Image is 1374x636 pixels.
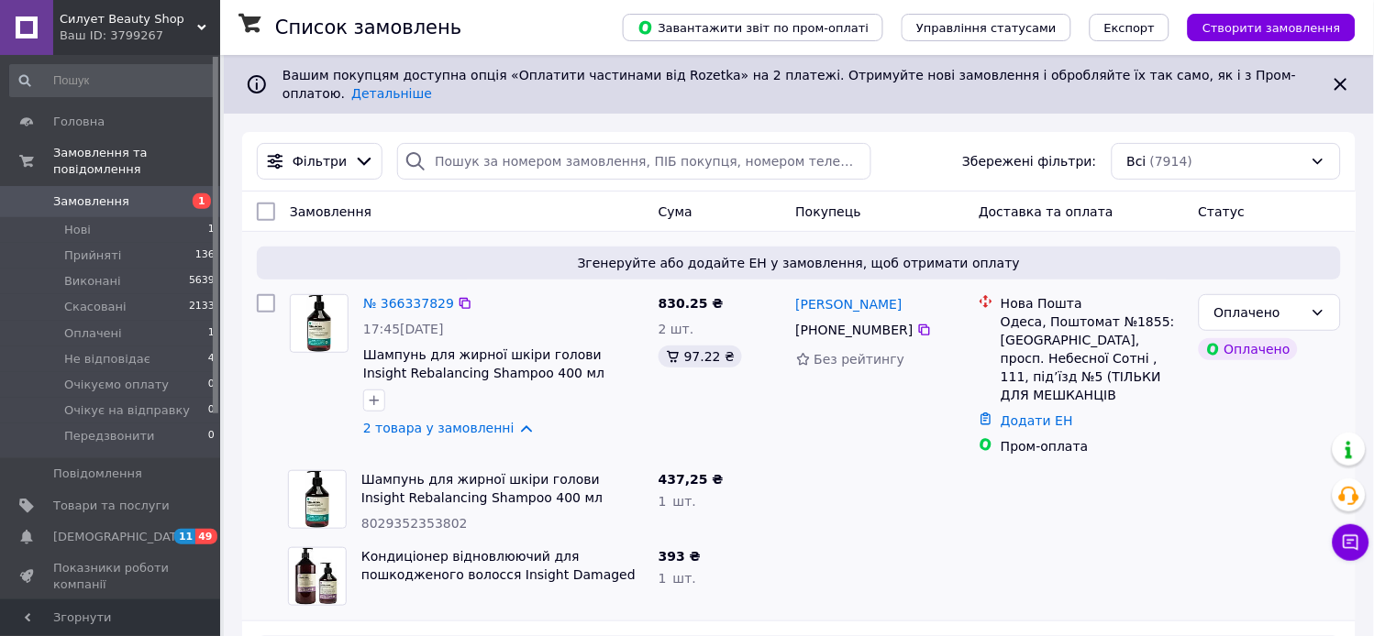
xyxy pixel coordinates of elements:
[53,529,189,545] span: [DEMOGRAPHIC_DATA]
[64,325,122,342] span: Оплачені
[1001,437,1184,455] div: Пром-оплата
[208,402,215,419] span: 0
[60,27,220,44] div: Ваш ID: 3799267
[397,143,870,180] input: Пошук за номером замовлення, ПІБ покупця, номером телефону, Email, номером накладної
[290,294,349,353] a: Фото товару
[637,19,869,36] span: Завантажити звіт по пром-оплаті
[195,247,215,264] span: 136
[1104,21,1156,35] span: Експорт
[351,86,432,101] a: Детальніше
[64,222,91,238] span: Нові
[64,351,150,367] span: Не відповідає
[1150,154,1193,169] span: (7914)
[814,352,905,367] span: Без рейтингу
[363,322,444,336] span: 17:45[DATE]
[208,325,215,342] span: 1
[363,347,604,380] a: Шампунь для жирної шкіри голови Insight Rebalancing Shampoo 400 мл
[53,114,105,130] span: Головна
[659,322,694,336] span: 2 шт.
[1169,19,1356,34] a: Створити замовлення
[264,254,1334,272] span: Згенеруйте або додайте ЕН у замовлення, щоб отримати оплату
[208,377,215,393] span: 0
[9,64,216,97] input: Пошук
[174,529,195,544] span: 11
[916,21,1057,35] span: Управління статусами
[290,204,371,219] span: Замовлення
[659,204,693,219] span: Cума
[208,428,215,444] span: 0
[659,345,742,367] div: 97.22 ₴
[796,295,903,313] a: [PERSON_NAME]
[363,296,454,311] a: № 366337829
[64,273,121,290] span: Виконані
[1001,294,1184,313] div: Нова Пошта
[1202,21,1341,35] span: Створити замовлення
[293,152,347,170] span: Фільтри
[305,471,329,528] img: Фото товару
[1214,302,1303,323] div: Оплачено
[979,204,1114,219] span: Доставка та оплата
[208,351,215,367] span: 4
[307,295,331,352] img: Фото товару
[189,299,215,315] span: 2133
[1090,14,1170,41] button: Експорт
[659,549,701,564] span: 393 ₴
[361,472,603,505] a: Шампунь для жирної шкіри голови Insight Rebalancing Shampoo 400 мл
[902,14,1071,41] button: Управління статусами
[53,560,170,593] span: Показники роботи компанії
[64,428,155,444] span: Передзвонити
[363,421,515,435] a: 2 товара у замовленні
[53,193,129,210] span: Замовлення
[1333,524,1369,561] button: Чат з покупцем
[195,529,216,544] span: 49
[275,16,461,38] h1: Список замовлень
[64,402,190,419] span: Очікує на відправку
[623,14,883,41] button: Завантажити звіт по пром-оплаті
[659,571,696,586] span: 1 шт.
[1127,152,1147,170] span: Всі
[1001,413,1073,428] a: Додати ЕН
[1199,204,1246,219] span: Статус
[64,247,121,264] span: Прийняті
[361,516,468,531] span: 8029352353802
[659,494,696,509] span: 1 шт.
[53,498,170,514] span: Товари та послуги
[1001,313,1184,404] div: Одеса, Поштомат №1855: [GEOGRAPHIC_DATA], просп. Небесної Сотні , 111, під’їзд №5 (ТІЛЬКИ ДЛЯ МЕШ...
[64,299,127,315] span: Скасовані
[1188,14,1356,41] button: Створити замовлення
[295,548,339,605] img: Фото товару
[962,152,1096,170] span: Збережені фільтри:
[792,317,917,343] div: [PHONE_NUMBER]
[361,549,636,600] a: Кондиціонер відновлюючий для пошкодженого волосся Insight Damaged Hair Restructurizing Conditioner
[53,466,142,482] span: Повідомлення
[53,145,220,178] span: Замовлення та повідомлення
[1199,338,1298,360] div: Оплачено
[796,204,861,219] span: Покупець
[193,193,211,209] span: 1
[283,68,1296,101] span: Вашим покупцям доступна опція «Оплатити частинами від Rozetka» на 2 платежі. Отримуйте нові замов...
[64,377,169,393] span: Очікуємо оплату
[60,11,197,27] span: Силует Beauty Shop
[659,296,724,311] span: 830.25 ₴
[208,222,215,238] span: 1
[659,472,724,487] span: 437,25 ₴
[189,273,215,290] span: 5639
